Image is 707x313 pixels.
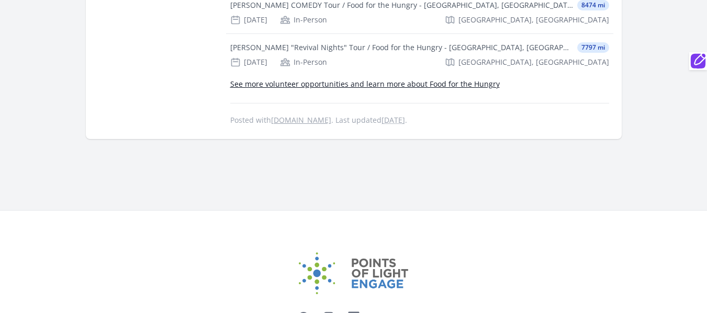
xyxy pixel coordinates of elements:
img: Points of Light Engage [299,252,409,294]
div: [DATE] [230,57,267,67]
a: [DOMAIN_NAME] [271,115,331,125]
div: In-Person [280,15,327,25]
span: 7797 mi [577,42,609,53]
span: [GEOGRAPHIC_DATA], [GEOGRAPHIC_DATA] [458,57,609,67]
div: In-Person [280,57,327,67]
a: [PERSON_NAME] "Revival Nights" Tour / Food for the Hungry - [GEOGRAPHIC_DATA], [GEOGRAPHIC_DATA] ... [226,34,613,76]
div: [DATE] [230,15,267,25]
div: [PERSON_NAME] "Revival Nights" Tour / Food for the Hungry - [GEOGRAPHIC_DATA], [GEOGRAPHIC_DATA] [230,42,573,53]
abbr: Thu, Sep 11, 2025 11:25 AM [381,115,405,125]
span: [GEOGRAPHIC_DATA], [GEOGRAPHIC_DATA] [458,15,609,25]
p: Posted with . Last updated . [230,116,609,124]
a: See more volunteer opportunities and learn more about Food for the Hungry [230,79,500,89]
